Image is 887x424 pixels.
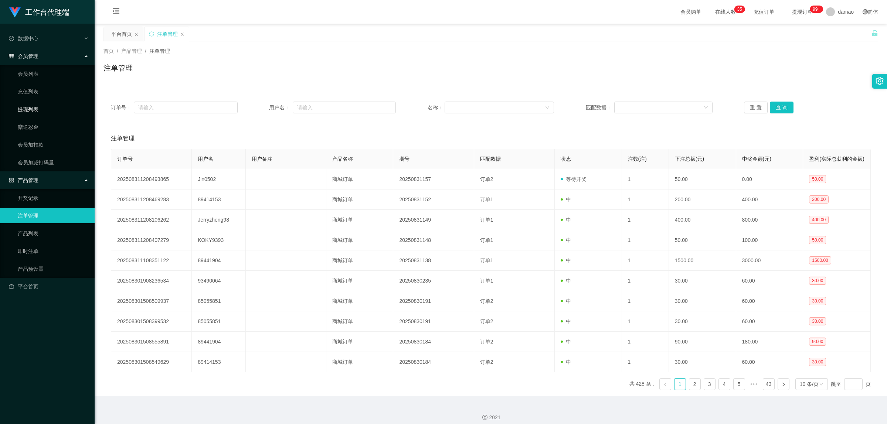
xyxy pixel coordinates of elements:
td: 20250831148 [393,230,474,250]
td: 20250831138 [393,250,474,271]
i: 图标: left [663,382,667,387]
span: 产品名称 [332,156,353,162]
span: 用户名： [269,104,293,112]
td: 202508301508509937 [111,291,192,311]
span: 订单2 [480,339,493,345]
span: 状态 [561,156,571,162]
td: 90.00 [669,332,736,352]
span: 期号 [399,156,409,162]
button: 重 置 [744,102,768,113]
td: 20250830184 [393,352,474,372]
i: 图标: unlock [871,30,878,37]
td: 400.00 [736,189,803,210]
span: 首页 [103,48,114,54]
td: 1 [622,271,669,291]
span: 充值订单 [750,9,778,14]
td: 202508311208407279 [111,230,192,250]
td: 20250831157 [393,169,474,189]
td: 89414153 [192,189,245,210]
span: 等待开奖 [561,176,587,182]
span: 注数(注) [628,156,647,162]
span: 订单2 [480,176,493,182]
span: 产品管理 [121,48,142,54]
i: 图标: check-circle-o [9,36,14,41]
span: 中 [561,237,571,243]
span: 提现订单 [788,9,816,14]
td: 1 [622,352,669,372]
td: KOKY9393 [192,230,245,250]
span: 产品管理 [9,177,38,183]
td: 1500.00 [669,250,736,271]
span: 数据中心 [9,35,38,41]
td: 30.00 [669,352,736,372]
td: 1 [622,210,669,230]
td: 商城订单 [326,230,394,250]
li: 2 [689,378,701,390]
i: 图标: close [134,32,139,37]
li: 1 [674,378,686,390]
span: 订单2 [480,298,493,304]
td: 20250830235 [393,271,474,291]
td: 20250830184 [393,332,474,352]
p: 3 [737,6,740,13]
button: 查 询 [770,102,793,113]
span: 中 [561,257,571,263]
td: 89414153 [192,352,245,372]
i: 图标: close [180,32,184,37]
td: 202508311108351122 [111,250,192,271]
td: 60.00 [736,311,803,332]
td: 商城订单 [326,189,394,210]
td: 1 [622,230,669,250]
span: 400.00 [809,216,829,224]
p: 5 [740,6,742,13]
td: 30.00 [669,311,736,332]
a: 即时注单 [18,244,89,259]
td: 202508311208493865 [111,169,192,189]
td: 202508311208106262 [111,210,192,230]
div: 2021 [101,414,881,421]
a: 注单管理 [18,208,89,223]
span: 30.00 [809,277,826,285]
span: 50.00 [809,175,826,183]
td: 202508301508555891 [111,332,192,352]
li: 向后 5 页 [748,378,760,390]
td: 202508311208469283 [111,189,192,210]
a: 1 [674,379,686,390]
span: 200.00 [809,195,829,204]
a: 43 [763,379,774,390]
td: 30.00 [669,271,736,291]
input: 请输入 [293,102,396,113]
td: 商城订单 [326,291,394,311]
span: 30.00 [809,297,826,305]
i: 图标: copyright [482,415,487,420]
td: 89441904 [192,332,245,352]
a: 开奖记录 [18,191,89,205]
span: / [145,48,146,54]
span: 名称： [428,104,445,112]
td: 商城订单 [326,332,394,352]
span: 订单1 [480,237,493,243]
td: 20250831152 [393,189,474,210]
i: 图标: down [545,105,550,110]
div: 10 条/页 [800,379,819,390]
td: 60.00 [736,352,803,372]
li: 共 428 条， [629,378,656,390]
span: 注单管理 [111,134,135,143]
span: 用户备注 [252,156,272,162]
span: 中 [561,196,571,202]
span: 订单1 [480,196,493,202]
h1: 注单管理 [103,62,133,73]
i: 图标: appstore-o [9,178,14,183]
span: 用户名 [198,156,213,162]
span: ••• [748,378,760,390]
td: 85055851 [192,291,245,311]
td: 商城订单 [326,311,394,332]
span: 30.00 [809,358,826,366]
i: 图标: down [704,105,708,110]
sup: 35 [734,6,745,13]
span: 订单2 [480,359,493,365]
td: 20250830191 [393,291,474,311]
td: 商城订单 [326,271,394,291]
li: 下一页 [778,378,789,390]
td: 商城订单 [326,250,394,271]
